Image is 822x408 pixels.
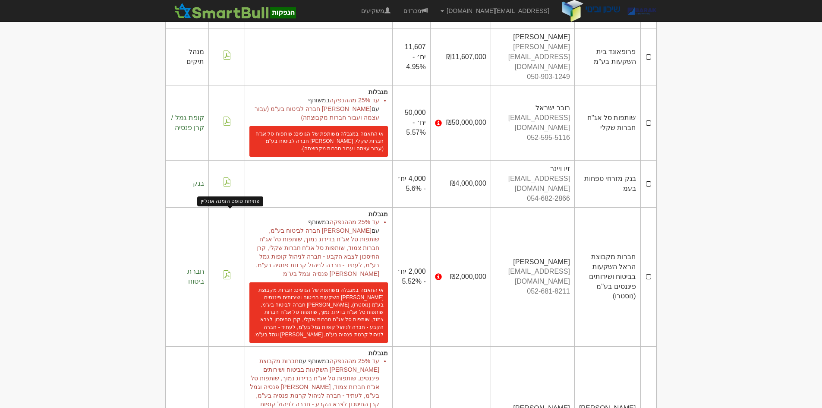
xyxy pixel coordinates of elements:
[249,282,388,343] div: אי התאמה במגבלה משותפת של הגופים: חברות מקבוצת [PERSON_NAME] השקעות בביטוח ושירותים פיננסים בע"מ ...
[574,85,640,161] td: שותפות סל אג"ח חברות שקלי
[223,177,231,187] img: pdf-file-icon.png
[495,174,570,194] div: [EMAIL_ADDRESS][DOMAIN_NAME]
[308,97,379,112] span: במשותף עם
[172,2,299,19] img: SmartBull Logo
[495,42,570,72] div: [PERSON_NAME][EMAIL_ADDRESS][DOMAIN_NAME]
[495,72,570,82] div: 050-903-1249
[495,194,570,204] div: 054-682-2866
[495,32,570,42] div: [PERSON_NAME]
[223,270,231,279] img: pdf-file-icon.png
[397,175,426,192] span: 4,000 יח׳ - 5.6%
[495,257,570,267] div: [PERSON_NAME]
[574,29,640,85] td: פרופאונד בית השקעות בע"מ
[574,161,640,207] td: בנק מזרחי טפחות בעמ
[249,126,388,157] div: אי התאמה במגבלה משותפת של הגופים: שותפות סל אג"ח חברות שקלי, [PERSON_NAME] חברה לביטוח בע"מ (עבור...
[197,196,263,206] div: פתיחת טופס הזמנה אונליין
[574,207,640,346] td: חברות מקבוצת הראל השקעות בביטוח ושירותים פיננסים בע"מ (נוסטרו)
[249,89,388,95] h5: מגבלות
[430,29,491,85] td: ₪11,607,000
[308,218,379,234] span: במשותף עם
[223,117,231,126] img: pdf-file-icon.png
[249,211,388,218] h5: מגבלות
[495,113,570,133] div: [EMAIL_ADDRESS][DOMAIN_NAME]
[249,350,388,357] h5: מגבלות
[495,164,570,174] div: זיו ויינר
[249,218,379,278] li: עד 25% מההנפקה [PERSON_NAME] חברה לביטוח בע"מ, שותפות סל אג"ח בדירוג נמוך, שותפות סל אג"ח חברות צ...
[249,96,379,122] li: עד 25% מההנפקה [PERSON_NAME] חברה לביטוח בע"מ (עבור עצמה ועבור חברות מקבוצתה)
[187,268,204,285] span: חברת ביטוח
[397,268,426,285] span: 2,000 יח׳ - 5.52%
[430,161,491,207] td: ₪4,000,000
[405,109,426,136] span: 50,000 יח׳ - 5.57%
[495,133,570,143] div: 052-595-5116
[223,51,231,60] img: pdf-file-icon.png
[446,118,486,128] span: ₪50,000,000
[495,287,570,297] div: 052-681-8211
[193,180,204,187] span: בנק
[405,43,426,70] span: 11,607 יח׳ - 4.95%
[495,267,570,287] div: [EMAIL_ADDRESS][DOMAIN_NAME]
[299,357,330,364] span: במשותף עם
[186,48,204,65] span: מנהל תיקים
[450,272,486,282] span: ₪2,000,000
[171,114,204,131] span: קופת גמל / קרן פנסיה
[495,103,570,113] div: רובר ישראל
